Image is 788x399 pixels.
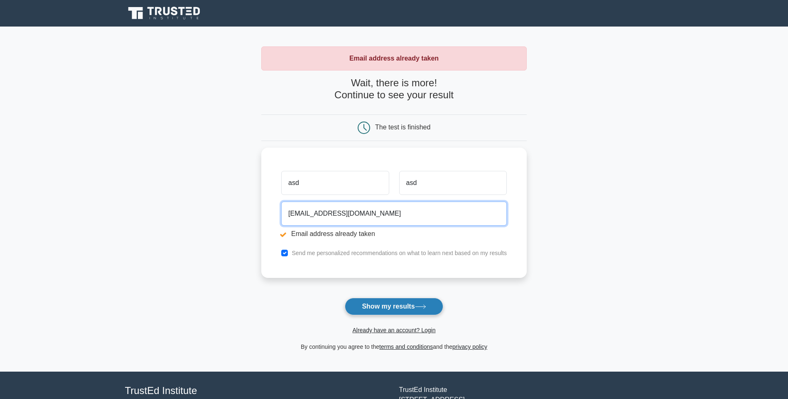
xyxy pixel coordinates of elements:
[281,171,389,195] input: First name
[281,229,507,239] li: Email address already taken
[375,124,430,131] div: The test is finished
[352,327,435,333] a: Already have an account? Login
[452,343,487,350] a: privacy policy
[256,342,532,352] div: By continuing you agree to the and the
[125,385,389,397] h4: TrustEd Institute
[399,171,507,195] input: Last name
[261,77,527,101] h4: Wait, there is more! Continue to see your result
[349,55,439,62] strong: Email address already taken
[345,298,443,315] button: Show my results
[379,343,433,350] a: terms and conditions
[281,202,507,226] input: Email
[292,250,507,256] label: Send me personalized recommendations on what to learn next based on my results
